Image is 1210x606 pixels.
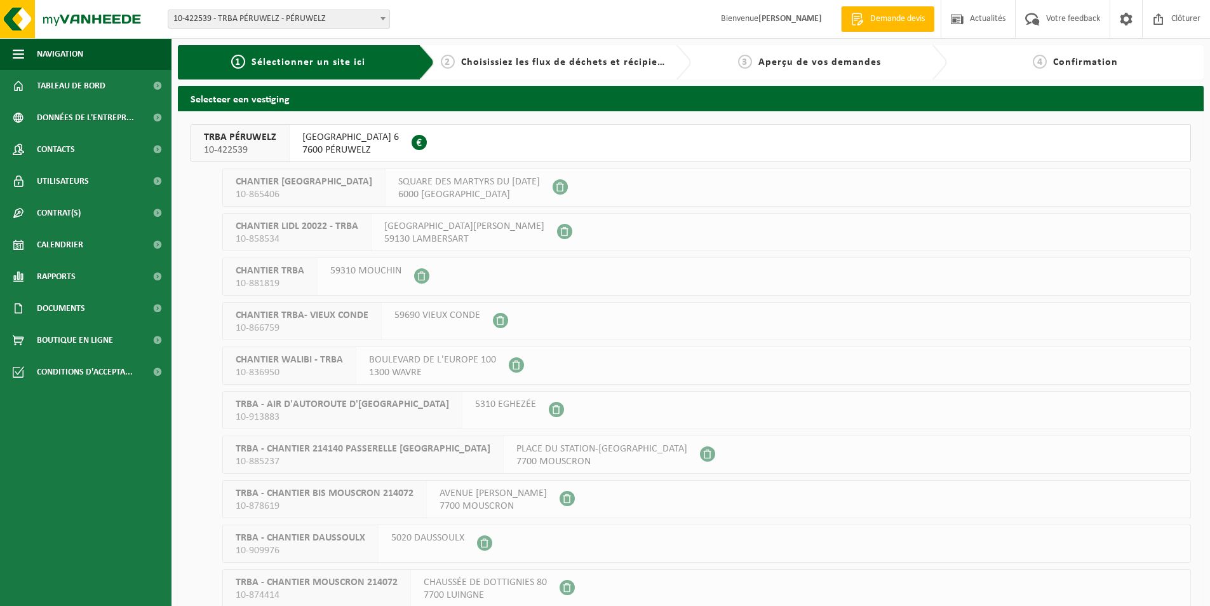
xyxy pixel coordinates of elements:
[330,265,401,277] span: 59310 MOUCHIN
[391,532,464,544] span: 5020 DAUSSOULX
[236,576,398,589] span: TRBA - CHANTIER MOUSCRON 214072
[236,532,365,544] span: TRBA - CHANTIER DAUSSOULX
[236,589,398,602] span: 10-874414
[37,229,83,261] span: Calendrier
[236,354,343,366] span: CHANTIER WALIBI - TRBA
[236,265,304,277] span: CHANTIER TRBA
[37,165,89,197] span: Utilisateurs
[236,487,413,500] span: TRBA - CHANTIER BIS MOUSCRON 214072
[369,366,496,379] span: 1300 WAVRE
[461,57,673,67] span: Choisissiez les flux de déchets et récipients
[398,176,540,188] span: SQUARE DES MARTYRS DU [DATE]
[236,322,368,334] span: 10-866759
[758,57,881,67] span: Aperçu de vos demandes
[37,324,113,356] span: Boutique en ligne
[37,38,83,70] span: Navigation
[867,13,928,25] span: Demande devis
[236,411,449,424] span: 10-913883
[204,131,276,144] span: TRBA PÉRUWELZ
[236,188,372,201] span: 10-865406
[516,455,687,468] span: 7700 MOUSCRON
[37,102,134,134] span: Données de l'entrepr...
[236,398,449,411] span: TRBA - AIR D'AUTOROUTE D'[GEOGRAPHIC_DATA]
[841,6,934,32] a: Demande devis
[236,176,372,188] span: CHANTIER [GEOGRAPHIC_DATA]
[394,309,480,322] span: 59690 VIEUX CONDE
[236,233,358,245] span: 10-858534
[37,70,105,102] span: Tableau de bord
[168,10,390,29] span: 10-422539 - TRBA PÉRUWELZ - PÉRUWELZ
[738,55,752,69] span: 3
[236,220,358,233] span: CHANTIER LIDL 20022 - TRBA
[236,443,490,455] span: TRBA - CHANTIER 214140 PASSERELLE [GEOGRAPHIC_DATA]
[758,14,822,24] strong: [PERSON_NAME]
[236,544,365,557] span: 10-909976
[252,57,365,67] span: Sélectionner un site ici
[302,144,399,156] span: 7600 PÉRUWELZ
[384,220,544,233] span: [GEOGRAPHIC_DATA][PERSON_NAME]
[37,261,76,293] span: Rapports
[191,124,1191,162] button: TRBA PÉRUWELZ 10-422539 [GEOGRAPHIC_DATA] 67600 PÉRUWELZ
[424,576,547,589] span: CHAUSSÉE DE DOTTIGNIES 80
[37,356,133,388] span: Conditions d'accepta...
[168,10,389,28] span: 10-422539 - TRBA PÉRUWELZ - PÉRUWELZ
[236,366,343,379] span: 10-836950
[1033,55,1047,69] span: 4
[1053,57,1118,67] span: Confirmation
[236,309,368,322] span: CHANTIER TRBA- VIEUX CONDE
[440,500,547,513] span: 7700 MOUSCRON
[204,144,276,156] span: 10-422539
[424,589,547,602] span: 7700 LUINGNE
[37,293,85,324] span: Documents
[384,233,544,245] span: 59130 LAMBERSART
[37,134,75,165] span: Contacts
[236,277,304,290] span: 10-881819
[516,443,687,455] span: PLACE DU STATION-[GEOGRAPHIC_DATA]
[398,188,540,201] span: 6000 [GEOGRAPHIC_DATA]
[302,131,399,144] span: [GEOGRAPHIC_DATA] 6
[236,455,490,468] span: 10-885237
[441,55,455,69] span: 2
[236,500,413,513] span: 10-878619
[231,55,245,69] span: 1
[178,86,1204,111] h2: Selecteer een vestiging
[369,354,496,366] span: BOULEVARD DE L'EUROPE 100
[475,398,536,411] span: 5310 EGHEZÉE
[37,197,81,229] span: Contrat(s)
[440,487,547,500] span: AVENUE [PERSON_NAME]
